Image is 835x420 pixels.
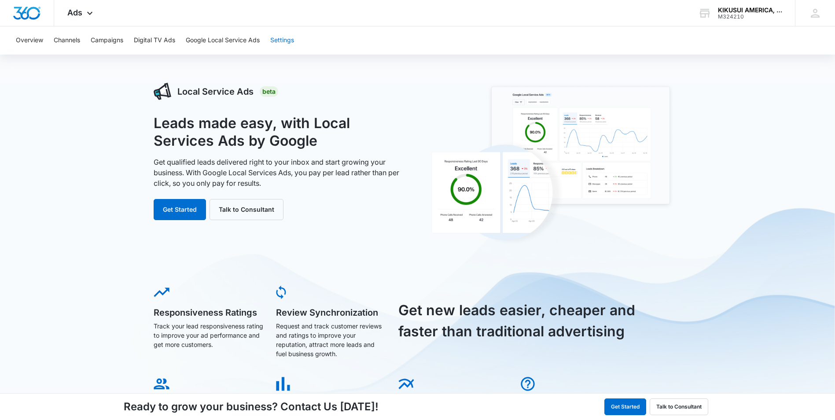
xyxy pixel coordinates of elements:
[276,321,386,358] p: Request and track customer reviews and ratings to improve your reputation, attract more leads and...
[54,26,80,55] button: Channels
[650,398,708,415] button: Talk to Consultant
[124,399,379,415] h4: Ready to grow your business? Contact Us [DATE]!
[718,14,782,20] div: account id
[67,8,82,17] span: Ads
[260,86,278,97] div: Beta
[154,157,408,188] p: Get qualified leads delivered right to your inbox and start growing your business. With Google Lo...
[134,26,175,55] button: Digital TV Ads
[718,7,782,14] div: account name
[398,300,646,342] h3: Get new leads easier, cheaper and faster than traditional advertising
[154,308,264,317] h5: Responsiveness Ratings
[16,26,43,55] button: Overview
[186,26,260,55] button: Google Local Service Ads
[604,398,646,415] button: Get Started
[276,308,386,317] h5: Review Synchronization
[154,199,206,220] button: Get Started
[154,114,408,150] h1: Leads made easy, with Local Services Ads by Google
[177,85,254,98] h3: Local Service Ads
[91,26,123,55] button: Campaigns
[154,321,264,349] p: Track your lead responsiveness rating to improve your ad performance and get more customers.
[270,26,294,55] button: Settings
[210,199,283,220] button: Talk to Consultant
